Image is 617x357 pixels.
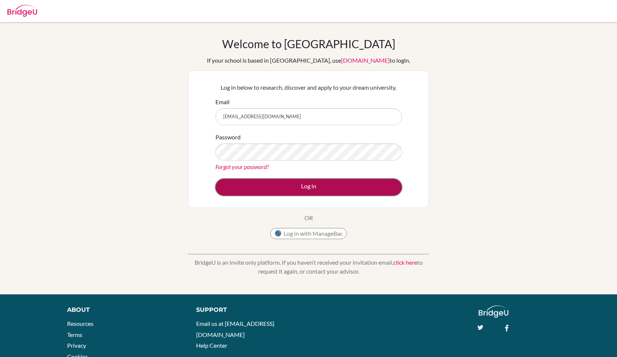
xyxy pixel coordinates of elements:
[196,305,300,314] div: Support
[215,163,269,170] a: Forgot your password?
[222,37,395,50] h1: Welcome to [GEOGRAPHIC_DATA]
[67,342,86,349] a: Privacy
[67,320,93,327] a: Resources
[215,83,402,92] p: Log in below to research, discover and apply to your dream university.
[270,228,347,239] button: Log in with ManageBac
[479,305,509,318] img: logo_white@2x-f4f0deed5e89b7ecb1c2cc34c3e3d731f90f0f143d5ea2071677605dd97b5244.png
[67,331,82,338] a: Terms
[188,258,429,276] p: BridgeU is an invite only platform. If you haven’t received your invitation email, to request it ...
[196,342,227,349] a: Help Center
[304,214,313,222] p: OR
[393,259,417,266] a: click here
[196,320,274,338] a: Email us at [EMAIL_ADDRESS][DOMAIN_NAME]
[341,57,390,64] a: [DOMAIN_NAME]
[215,179,402,196] button: Log in
[67,305,179,314] div: About
[215,97,230,106] label: Email
[215,133,241,142] label: Password
[7,5,37,17] img: Bridge-U
[207,56,410,65] div: If your school is based in [GEOGRAPHIC_DATA], use to login.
